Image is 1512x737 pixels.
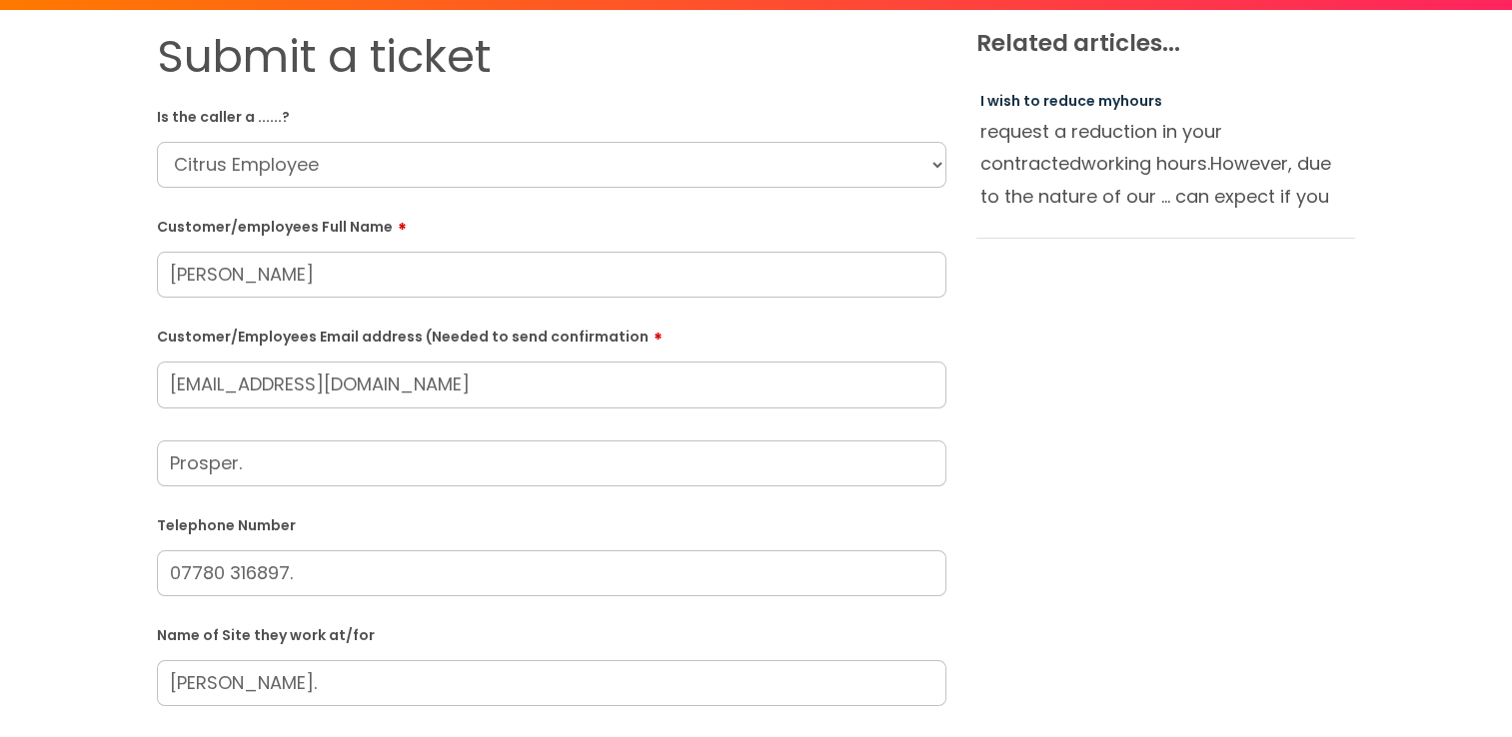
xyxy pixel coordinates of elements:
p: request a reduction in your contracted However, due to the nature of our ... can expect if you wi... [980,116,1352,212]
span: working [1081,151,1151,176]
a: I wish to reduce myhours [980,91,1162,111]
h1: Submit a ticket [157,30,946,84]
input: Your Name [157,440,946,486]
input: Email [157,362,946,407]
span: hours. [1156,151,1210,176]
label: Telephone Number [157,513,946,534]
label: Customer/Employees Email address (Needed to send confirmation [157,322,946,346]
label: Customer/employees Full Name [157,212,946,236]
label: Is the caller a ......? [157,105,946,126]
label: Name of Site they work at/for [157,623,946,644]
h4: Related articles... [976,30,1356,58]
span: hours [1120,91,1162,111]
